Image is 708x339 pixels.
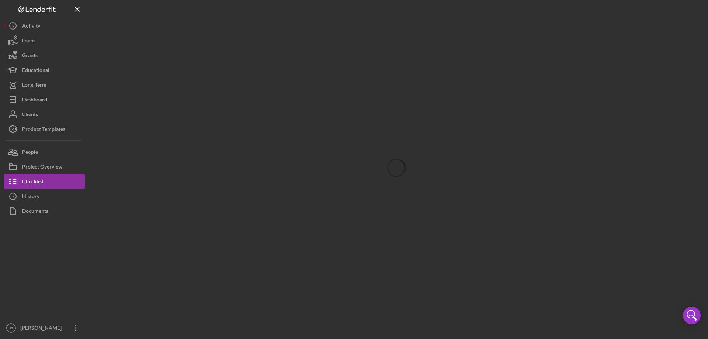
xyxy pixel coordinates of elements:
button: Checklist [4,174,85,189]
div: Open Intercom Messenger [683,307,701,324]
button: Activity [4,18,85,33]
div: Product Templates [22,122,65,138]
button: History [4,189,85,204]
button: Dashboard [4,92,85,107]
button: JS[PERSON_NAME] [4,321,85,335]
div: History [22,189,39,205]
div: Grants [22,48,38,65]
button: Clients [4,107,85,122]
div: Documents [22,204,48,220]
div: Long-Term [22,77,46,94]
button: Documents [4,204,85,218]
button: Project Overview [4,159,85,174]
button: Loans [4,33,85,48]
div: Dashboard [22,92,47,109]
button: Grants [4,48,85,63]
div: [PERSON_NAME] [18,321,66,337]
div: Activity [22,18,40,35]
button: Long-Term [4,77,85,92]
div: Loans [22,33,35,50]
div: People [22,145,38,161]
text: JS [9,326,13,330]
div: Project Overview [22,159,62,176]
button: People [4,145,85,159]
button: Educational [4,63,85,77]
div: Clients [22,107,38,124]
button: Product Templates [4,122,85,136]
div: Checklist [22,174,44,191]
div: Educational [22,63,49,79]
